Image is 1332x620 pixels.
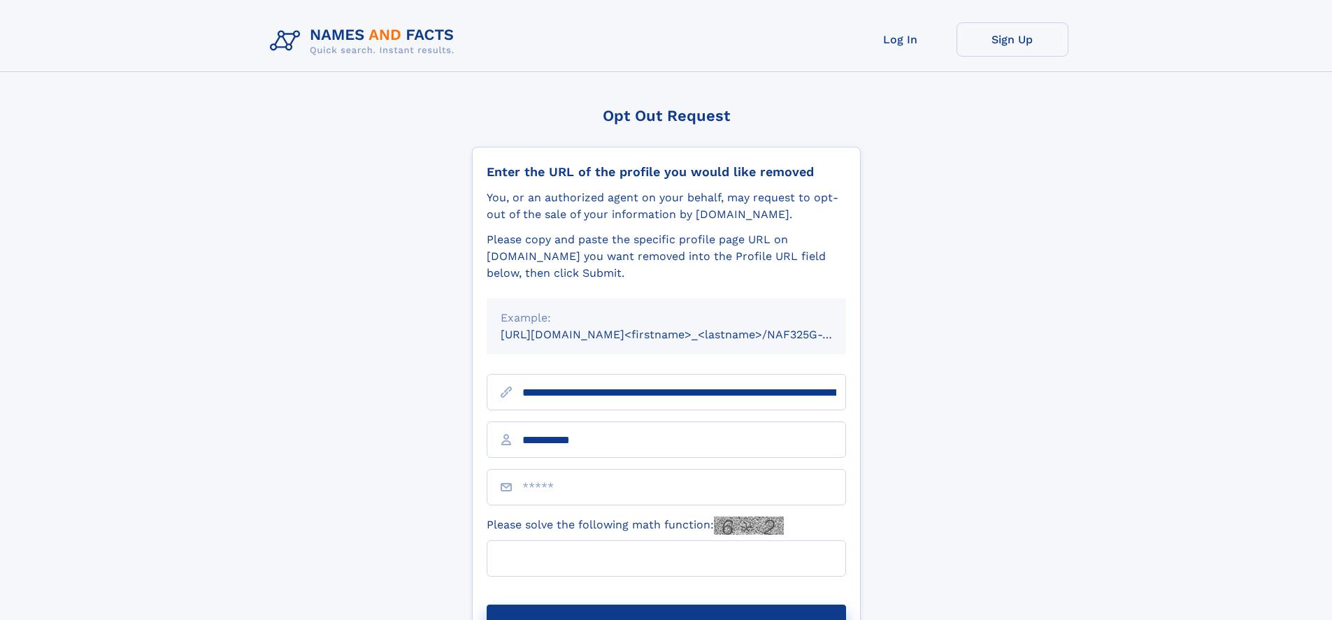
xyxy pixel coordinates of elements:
a: Sign Up [957,22,1068,57]
label: Please solve the following math function: [487,517,784,535]
a: Log In [845,22,957,57]
div: Opt Out Request [472,107,861,124]
img: Logo Names and Facts [264,22,466,60]
div: Example: [501,310,832,326]
div: You, or an authorized agent on your behalf, may request to opt-out of the sale of your informatio... [487,189,846,223]
div: Please copy and paste the specific profile page URL on [DOMAIN_NAME] you want removed into the Pr... [487,231,846,282]
div: Enter the URL of the profile you would like removed [487,164,846,180]
small: [URL][DOMAIN_NAME]<firstname>_<lastname>/NAF325G-xxxxxxxx [501,328,873,341]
